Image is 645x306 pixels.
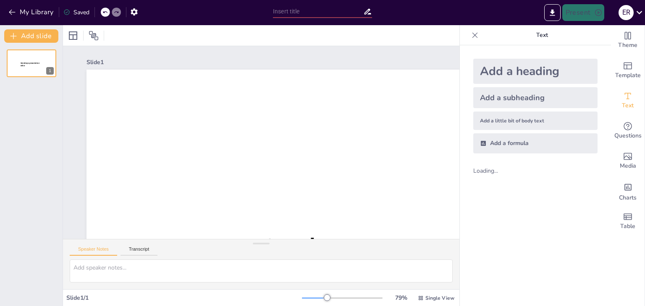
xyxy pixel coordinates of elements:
[70,246,117,256] button: Speaker Notes
[89,31,99,41] span: Position
[4,29,58,43] button: Add slide
[273,5,363,18] input: Insert title
[263,234,509,294] span: Sendsteps presentation editor
[619,193,637,202] span: Charts
[473,112,598,130] div: Add a little bit of body text
[622,101,634,110] span: Text
[66,29,80,42] div: Layout
[611,86,645,116] div: Add text boxes
[425,295,454,301] span: Single View
[620,222,635,231] span: Table
[614,131,642,140] span: Questions
[619,5,634,20] div: E R
[611,176,645,206] div: Add charts and graphs
[619,4,634,21] button: E R
[482,25,603,45] p: Text
[63,8,89,16] div: Saved
[618,41,637,50] span: Theme
[6,5,57,19] button: My Library
[66,294,302,302] div: Slide 1 / 1
[121,246,158,256] button: Transcript
[611,25,645,55] div: Change the overall theme
[611,116,645,146] div: Get real-time input from your audience
[473,87,598,108] div: Add a subheading
[46,67,54,75] div: 1
[615,71,641,80] span: Template
[473,133,598,153] div: Add a formula
[620,161,636,171] span: Media
[21,62,39,67] span: Sendsteps presentation editor
[7,49,56,77] div: Sendsteps presentation editor1
[611,55,645,86] div: Add ready made slides
[562,4,604,21] button: Present
[611,146,645,176] div: Add images, graphics, shapes or video
[544,4,561,21] button: Export to PowerPoint
[391,294,411,302] div: 79 %
[473,59,598,84] div: Add a heading
[87,58,635,66] div: Slide 1
[611,206,645,236] div: Add a table
[473,167,512,175] div: Loading...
